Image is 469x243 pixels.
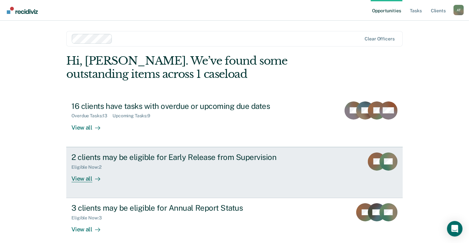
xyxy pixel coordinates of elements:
div: 2 clients may be eligible for Early Release from Supervision [71,153,298,162]
div: Overdue Tasks : 13 [71,113,112,119]
div: View all [71,119,108,131]
div: A T [453,5,464,15]
div: Eligible Now : 2 [71,164,106,170]
div: 16 clients have tasks with overdue or upcoming due dates [71,101,298,111]
div: Upcoming Tasks : 9 [112,113,155,119]
a: 2 clients may be eligible for Early Release from SupervisionEligible Now:2View all [66,147,402,198]
div: Hi, [PERSON_NAME]. We’ve found some outstanding items across 1 caseload [66,54,335,81]
div: Open Intercom Messenger [447,221,463,237]
div: View all [71,221,108,233]
div: Eligible Now : 3 [71,215,107,221]
div: View all [71,170,108,182]
div: Clear officers [365,36,395,42]
div: 3 clients may be eligible for Annual Report Status [71,203,298,213]
a: 16 clients have tasks with overdue or upcoming due datesOverdue Tasks:13Upcoming Tasks:9View all [66,96,402,147]
img: Recidiviz [7,7,38,14]
button: Profile dropdown button [453,5,464,15]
